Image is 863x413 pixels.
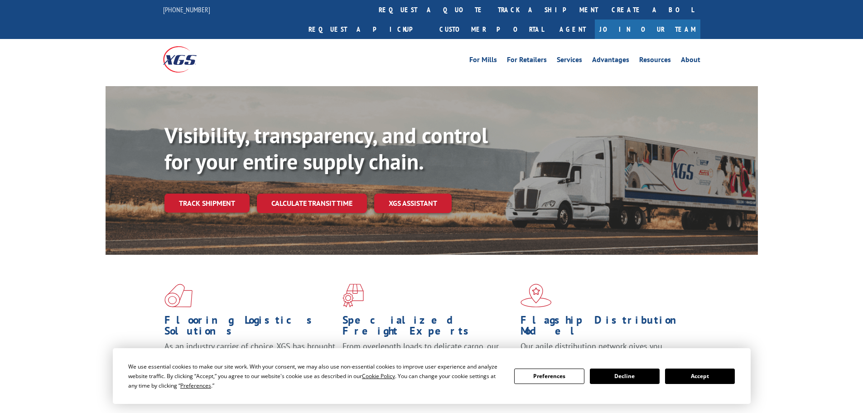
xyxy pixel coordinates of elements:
[590,369,660,384] button: Decline
[514,369,584,384] button: Preferences
[362,372,395,380] span: Cookie Policy
[164,194,250,213] a: Track shipment
[164,315,336,341] h1: Flooring Logistics Solutions
[507,56,547,66] a: For Retailers
[374,194,452,213] a: XGS ASSISTANT
[592,56,629,66] a: Advantages
[113,348,751,404] div: Cookie Consent Prompt
[257,194,367,213] a: Calculate transit time
[521,315,692,341] h1: Flagship Distribution Model
[639,56,671,66] a: Resources
[342,341,514,381] p: From overlength loads to delicate cargo, our experienced staff knows the best way to move your fr...
[521,284,552,307] img: xgs-icon-flagship-distribution-model-red
[521,341,687,362] span: Our agile distribution network gives you nationwide inventory management on demand.
[469,56,497,66] a: For Mills
[164,284,193,307] img: xgs-icon-total-supply-chain-intelligence-red
[342,315,514,341] h1: Specialized Freight Experts
[433,19,550,39] a: Customer Portal
[342,284,364,307] img: xgs-icon-focused-on-flooring-red
[557,56,582,66] a: Services
[164,121,488,175] b: Visibility, transparency, and control for your entire supply chain.
[163,5,210,14] a: [PHONE_NUMBER]
[681,56,700,66] a: About
[665,369,735,384] button: Accept
[302,19,433,39] a: Request a pickup
[595,19,700,39] a: Join Our Team
[164,341,335,373] span: As an industry carrier of choice, XGS has brought innovation and dedication to flooring logistics...
[128,362,503,390] div: We use essential cookies to make our site work. With your consent, we may also use non-essential ...
[550,19,595,39] a: Agent
[180,382,211,389] span: Preferences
